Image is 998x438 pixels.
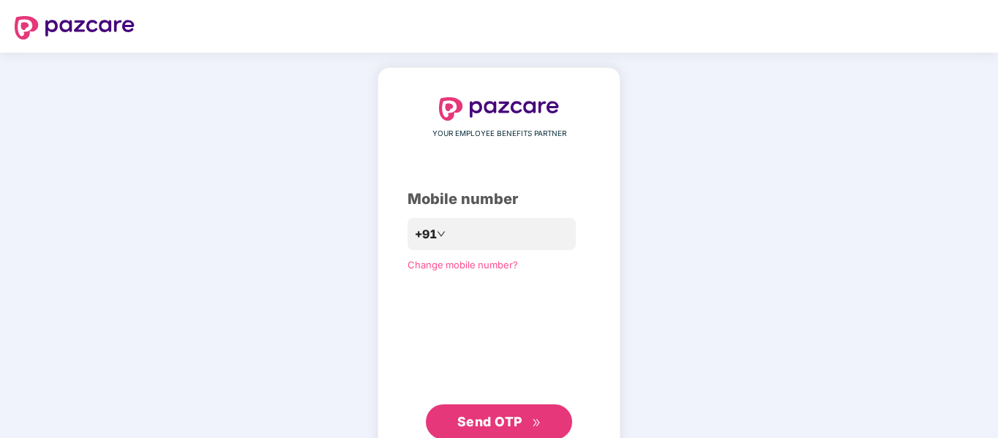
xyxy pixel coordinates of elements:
span: down [437,230,446,238]
div: Mobile number [408,188,590,211]
span: +91 [415,225,437,243]
img: logo [15,16,135,39]
img: logo [439,97,559,121]
span: Send OTP [457,414,522,429]
span: YOUR EMPLOYEE BENEFITS PARTNER [432,128,566,140]
a: Change mobile number? [408,259,518,271]
span: double-right [532,418,541,428]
